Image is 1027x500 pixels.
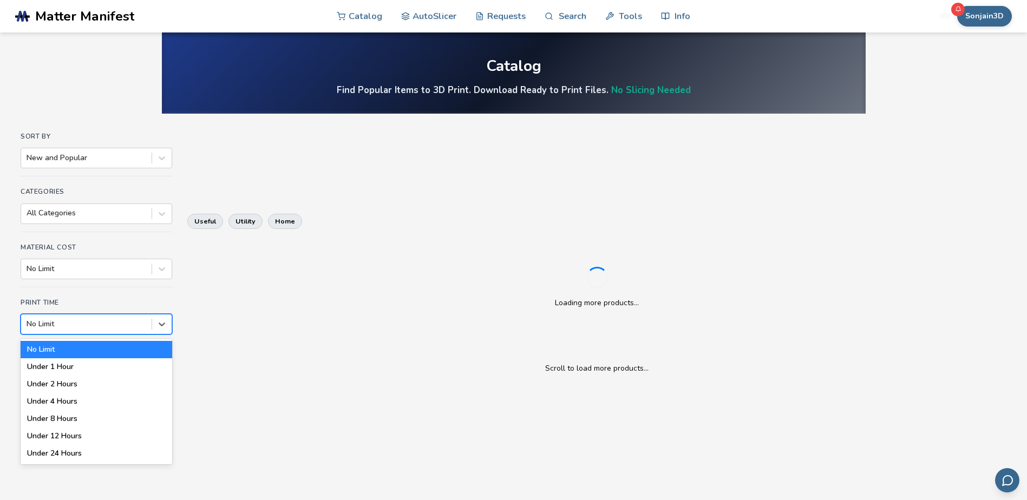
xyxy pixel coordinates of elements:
[21,358,172,376] div: Under 1 Hour
[555,297,639,308] p: Loading more products...
[187,214,223,229] button: useful
[337,84,691,96] h4: Find Popular Items to 3D Print. Download Ready to Print Files.
[21,427,172,445] div: Under 12 Hours
[21,393,172,410] div: Under 4 Hours
[35,9,134,24] span: Matter Manifest
[21,299,172,306] h4: Print Time
[21,133,172,140] h4: Sort By
[21,410,172,427] div: Under 8 Hours
[21,188,172,195] h4: Categories
[27,154,29,162] input: New and Popular
[27,320,29,328] input: No LimitNo LimitUnder 1 HourUnder 2 HoursUnder 4 HoursUnder 8 HoursUnder 12 HoursUnder 24 Hours
[995,468,1019,492] button: Send feedback via email
[27,209,29,218] input: All Categories
[21,341,172,358] div: No Limit
[228,214,263,229] button: utility
[957,6,1012,27] button: Sonjain3D
[611,84,691,96] a: No Slicing Needed
[27,265,29,273] input: No Limit
[198,363,996,374] p: Scroll to load more products...
[21,244,172,251] h4: Material Cost
[268,214,302,229] button: home
[21,376,172,393] div: Under 2 Hours
[21,445,172,462] div: Under 24 Hours
[486,58,541,75] div: Catalog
